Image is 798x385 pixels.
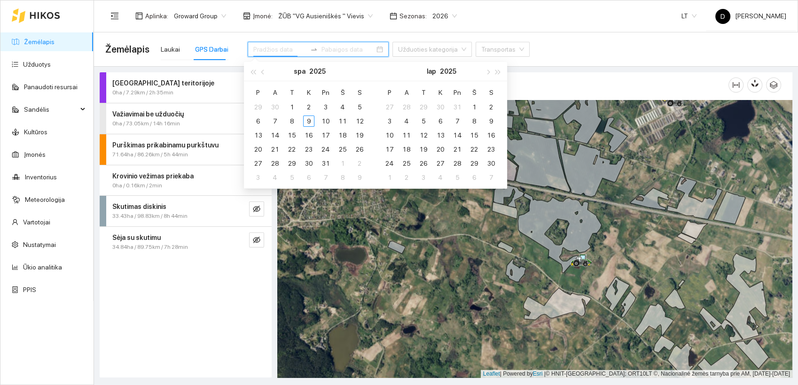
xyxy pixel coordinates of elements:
div: 4 [269,172,281,183]
td: 2025-12-05 [449,170,466,185]
input: Pabaigos data [321,44,375,54]
a: Panaudoti resursai [24,83,78,91]
span: shop [243,12,250,20]
div: 29 [252,101,264,113]
a: PPIS [23,286,36,293]
div: Krovinio vežimas priekaba0ha / 0.16km / 2mineye-invisible [100,165,272,196]
td: 2025-10-27 [381,100,398,114]
td: 2025-10-31 [317,156,334,170]
td: 2025-11-01 [334,156,351,170]
td: 2025-10-12 [351,114,368,128]
div: 30 [269,101,281,113]
td: 2025-12-02 [398,170,415,185]
td: 2025-11-22 [466,142,483,156]
button: column-width [728,77,743,92]
div: [GEOGRAPHIC_DATA] teritorijoje0ha / 7.29km / 2h 35mineye-invisible [100,72,272,103]
span: Aplinka : [145,11,168,21]
td: 2025-09-29 [250,100,266,114]
div: 29 [286,158,297,169]
div: 27 [435,158,446,169]
td: 2025-10-29 [415,100,432,114]
td: 2025-11-12 [415,128,432,142]
div: 9 [354,172,365,183]
a: Įmonės [24,151,46,158]
div: 10 [384,130,395,141]
div: 20 [435,144,446,155]
td: 2025-11-15 [466,128,483,142]
span: layout [135,12,143,20]
div: | Powered by © HNIT-[GEOGRAPHIC_DATA]; ORT10LT ©, Nacionalinė žemės tarnyba prie AM, [DATE]-[DATE] [481,370,792,378]
td: 2025-10-14 [266,128,283,142]
div: 6 [252,115,264,127]
div: 30 [485,158,497,169]
td: 2025-11-04 [266,170,283,185]
a: Esri [533,370,543,377]
a: Vartotojai [23,218,50,226]
div: 4 [337,101,348,113]
div: 18 [401,144,412,155]
button: 2025 [309,62,326,81]
span: D [720,9,725,24]
th: A [398,85,415,100]
div: 1 [337,158,348,169]
div: 26 [354,144,365,155]
a: Žemėlapis [24,38,55,46]
div: 7 [320,172,331,183]
div: 14 [269,130,281,141]
a: Meteorologija [25,196,65,203]
div: 22 [286,144,297,155]
td: 2025-11-19 [415,142,432,156]
span: LT [681,9,696,23]
th: S [483,85,500,100]
div: 29 [418,101,429,113]
strong: Krovinio vežimas priekaba [112,172,194,180]
td: 2025-10-30 [300,156,317,170]
span: Sezonas : [399,11,427,21]
td: 2025-11-03 [381,114,398,128]
div: 17 [384,144,395,155]
td: 2025-10-01 [283,100,300,114]
div: 16 [303,130,314,141]
button: lap [427,62,436,81]
td: 2025-11-05 [415,114,432,128]
td: 2025-11-07 [449,114,466,128]
th: Pn [449,85,466,100]
td: 2025-10-09 [300,114,317,128]
td: 2025-11-25 [398,156,415,170]
td: 2025-10-17 [317,128,334,142]
div: 1 [286,101,297,113]
td: 2025-11-24 [381,156,398,170]
th: Š [334,85,351,100]
div: 21 [269,144,281,155]
div: 21 [452,144,463,155]
th: K [300,85,317,100]
div: 2 [401,172,412,183]
div: 13 [252,130,264,141]
span: Žemėlapis [105,42,149,57]
td: 2025-11-02 [351,156,368,170]
div: Purškimas prikabinamu purkštuvu71.64ha / 86.26km / 5h 44mineye-invisible [100,134,272,165]
td: 2025-10-18 [334,128,351,142]
td: 2025-10-05 [351,100,368,114]
div: 12 [418,130,429,141]
a: Ūkio analitika [23,263,62,271]
div: 28 [269,158,281,169]
div: 7 [452,115,463,127]
span: 0ha / 73.05km / 14h 16min [112,119,180,128]
div: GPS Darbai [195,44,228,54]
td: 2025-12-01 [381,170,398,185]
div: 23 [485,144,497,155]
td: 2025-11-27 [432,156,449,170]
span: 33.43ha / 98.83km / 8h 44min [112,212,188,221]
div: 5 [354,101,365,113]
div: 9 [485,115,497,127]
a: Kultūros [24,128,47,136]
div: 16 [485,130,497,141]
span: Groward Group [174,9,226,23]
span: 0ha / 7.29km / 2h 35min [112,88,173,97]
td: 2025-10-28 [266,156,283,170]
td: 2025-11-28 [449,156,466,170]
span: | [544,370,546,377]
div: 25 [401,158,412,169]
div: 5 [452,172,463,183]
